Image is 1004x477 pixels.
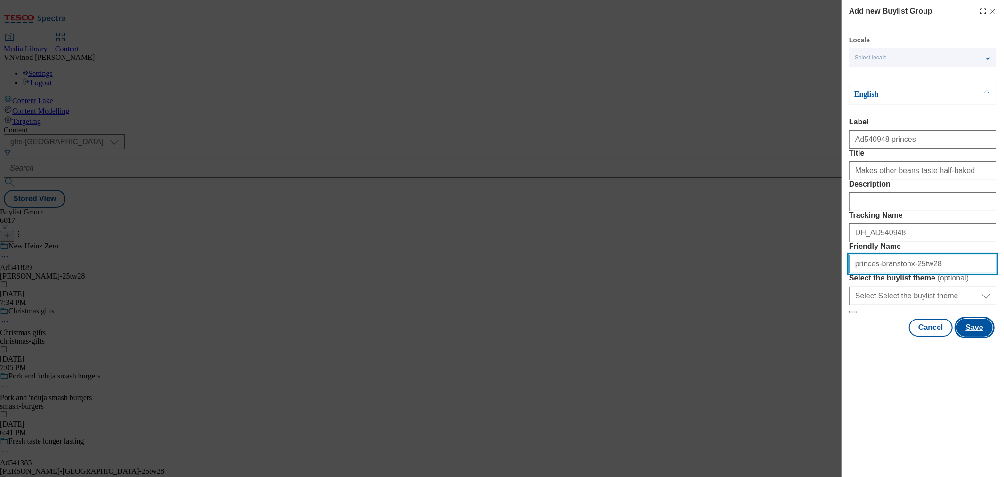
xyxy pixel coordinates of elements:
[849,130,996,149] input: Enter Label
[849,6,932,17] h4: Add new Buylist Group
[849,118,996,126] label: Label
[849,180,996,189] label: Description
[855,54,887,61] span: Select locale
[938,274,969,282] span: ( optional )
[849,161,996,180] input: Enter Title
[849,211,996,220] label: Tracking Name
[909,319,952,337] button: Cancel
[854,90,953,99] p: English
[849,223,996,242] input: Enter Tracking Name
[849,38,870,43] label: Locale
[849,255,996,273] input: Enter Friendly Name
[849,242,996,251] label: Friendly Name
[849,48,996,67] button: Select locale
[956,319,993,337] button: Save
[849,192,996,211] input: Enter Description
[849,273,996,283] label: Select the buylist theme
[849,149,996,157] label: Title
